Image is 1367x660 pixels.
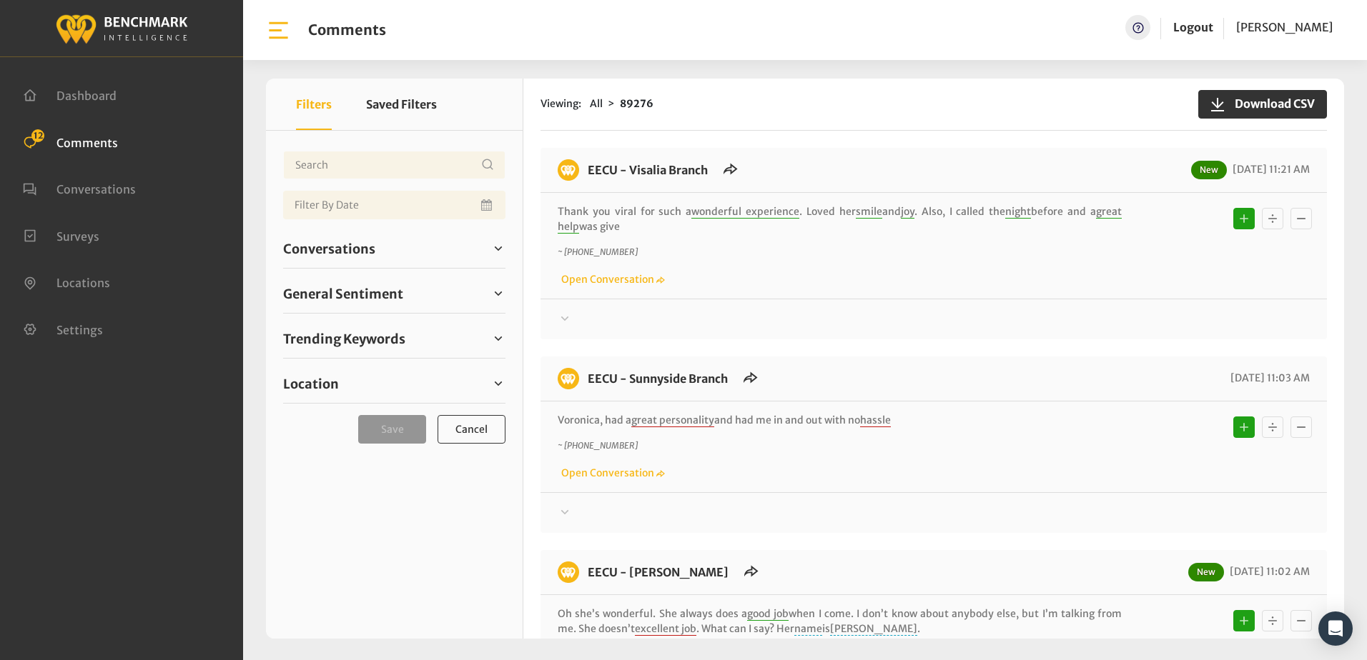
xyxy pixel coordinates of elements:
[283,374,339,394] span: Location
[830,622,917,636] span: [PERSON_NAME]
[1005,205,1031,219] span: night
[31,129,44,142] span: 12
[579,561,737,583] h6: EECU - Selma Branch
[296,79,332,130] button: Filters
[1318,611,1353,646] div: Open Intercom Messenger
[1229,163,1310,176] span: [DATE] 11:21 AM
[558,466,665,479] a: Open Conversation
[283,373,505,394] a: Location
[283,238,505,259] a: Conversations
[1173,15,1213,40] a: Logout
[56,89,117,103] span: Dashboard
[1227,371,1310,384] span: [DATE] 11:03 AM
[55,11,188,46] img: benchmark
[860,414,891,427] span: hassle
[691,205,799,219] span: wonderful experience
[438,415,505,444] button: Cancel
[1236,20,1333,34] span: [PERSON_NAME]
[283,239,375,259] span: Conversations
[558,205,1122,234] span: great help
[747,607,789,621] span: good job
[1236,15,1333,40] a: [PERSON_NAME]
[283,191,505,219] input: Date range input field
[366,79,437,130] button: Saved Filters
[56,276,110,290] span: Locations
[283,283,505,304] a: General Sentiment
[56,135,118,149] span: Comments
[620,97,653,110] strong: 89276
[1188,563,1224,581] span: New
[1230,204,1316,233] div: Basic example
[56,322,103,336] span: Settings
[558,368,579,389] img: benchmark
[23,134,118,149] a: Comments 12
[579,368,736,389] h6: EECU - Sunnyside Branch
[56,182,136,196] span: Conversations
[588,163,708,177] a: EECU - Visalia Branch
[558,159,579,181] img: benchmark
[558,204,1122,234] p: Thank you viral for such a . Loved her and . Also, I called the before and a was give
[1198,90,1327,119] button: Download CSV
[631,414,714,427] span: great personality
[308,21,386,39] h1: Comments
[579,159,716,181] h6: EECU - Visalia Branch
[56,229,99,243] span: Surveys
[1173,20,1213,34] a: Logout
[478,191,497,219] button: Open Calendar
[266,18,291,43] img: bar
[23,181,136,195] a: Conversations
[23,87,117,101] a: Dashboard
[1226,95,1315,112] span: Download CSV
[283,284,403,304] span: General Sentiment
[23,321,103,336] a: Settings
[901,205,914,219] span: joy
[23,274,110,289] a: Locations
[635,622,696,636] span: excellent job
[283,328,505,349] a: Trending Keywords
[1226,565,1310,578] span: [DATE] 11:02 AM
[23,228,99,242] a: Surveys
[588,371,728,386] a: EECU - Sunnyside Branch
[794,622,822,636] span: name
[558,246,638,257] i: ~ [PHONE_NUMBER]
[588,565,729,579] a: EECU - [PERSON_NAME]
[590,97,603,110] span: All
[1230,413,1316,441] div: Basic example
[558,413,1122,428] p: Voronica, had a and had me in and out with no
[283,151,505,179] input: Username
[558,273,665,286] a: Open Conversation
[856,205,882,219] span: smile
[1191,161,1227,179] span: New
[558,606,1122,636] p: Oh she’s wonderful. She always does a when I come. I don’t know about anybody else, but I’m talki...
[283,329,405,349] span: Trending Keywords
[558,561,579,583] img: benchmark
[558,440,638,451] i: ~ [PHONE_NUMBER]
[541,96,581,111] span: Viewing:
[1230,606,1316,635] div: Basic example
